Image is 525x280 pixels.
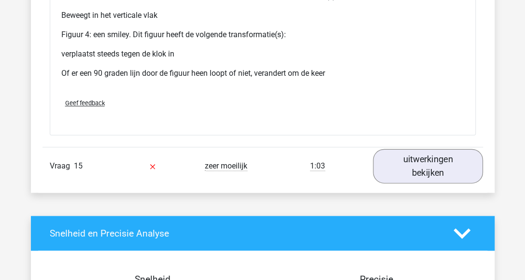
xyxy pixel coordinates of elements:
[310,161,325,171] span: 1:03
[50,160,74,172] span: Vraag
[61,10,464,21] p: Beweegt in het verticale vlak
[205,161,247,171] span: zeer moeilijk
[74,161,83,170] span: 15
[61,29,464,41] p: Figuur 4: een smiley. Dit figuur heeft de volgende transformatie(s):
[50,228,439,239] h4: Snelheid en Precisie Analyse
[61,48,464,60] p: verplaatst steeds tegen de klok in
[65,99,105,107] span: Geef feedback
[61,68,464,79] p: Of er een 90 graden lijn door de figuur heen loopt of niet, verandert om de keer
[373,149,483,183] a: uitwerkingen bekijken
